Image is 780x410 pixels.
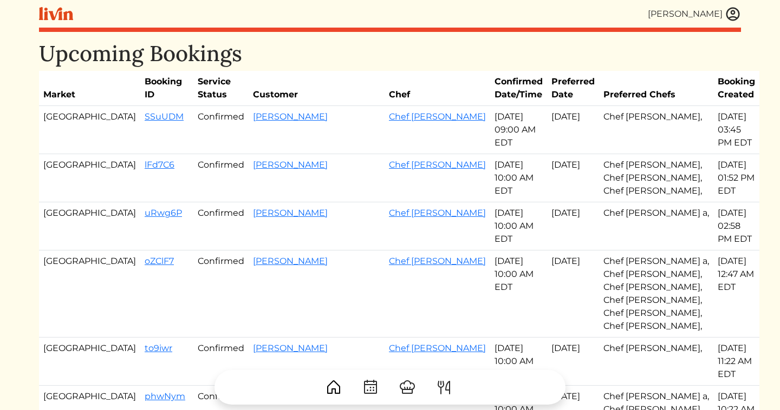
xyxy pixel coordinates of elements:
td: Confirmed [193,154,249,202]
td: [DATE] [547,106,599,154]
img: CalendarDots-5bcf9d9080389f2a281d69619e1c85352834be518fbc73d9501aef674afc0d57.svg [362,379,379,396]
th: Market [39,71,140,106]
td: Chef [PERSON_NAME] a, Chef [PERSON_NAME], Chef [PERSON_NAME], Chef [PERSON_NAME], Chef [PERSON_NA... [599,250,713,338]
img: user_account-e6e16d2ec92f44fc35f99ef0dc9cddf60790bfa021a6ecb1c896eb5d2907b31c.svg [725,6,741,22]
td: [DATE] [547,338,599,386]
td: [DATE] 10:00 AM EDT [490,338,547,386]
td: Chef [PERSON_NAME], Chef [PERSON_NAME], Chef [PERSON_NAME], [599,154,713,202]
td: [GEOGRAPHIC_DATA] [39,106,140,154]
td: [DATE] 02:58 PM EDT [713,202,759,250]
th: Booking ID [140,71,193,106]
th: Preferred Date [547,71,599,106]
th: Customer [249,71,385,106]
td: [DATE] [547,250,599,338]
th: Booking Created [713,71,759,106]
td: [DATE] 11:22 AM EDT [713,338,759,386]
img: livin-logo-a0d97d1a881af30f6274990eb6222085a2533c92bbd1e4f22c21b4f0d0e3210c.svg [39,7,73,21]
a: Chef [PERSON_NAME] [389,343,486,353]
td: Confirmed [193,338,249,386]
a: lFd7C6 [145,160,174,170]
a: Chef [PERSON_NAME] [389,256,486,266]
td: Chef [PERSON_NAME], [599,106,713,154]
a: [PERSON_NAME] [253,111,328,122]
a: oZClF7 [145,256,174,266]
th: Service Status [193,71,249,106]
td: [GEOGRAPHIC_DATA] [39,250,140,338]
a: [PERSON_NAME] [253,256,328,266]
a: [PERSON_NAME] [253,208,328,218]
td: [DATE] 10:00 AM EDT [490,250,547,338]
a: SSuUDM [145,111,184,122]
img: House-9bf13187bcbb5817f509fe5e7408150f90897510c4275e13d0d5fca38e0b5951.svg [325,379,342,396]
td: [DATE] 09:00 AM EDT [490,106,547,154]
img: ForkKnife-55491504ffdb50bab0c1e09e7649658475375261d09fd45db06cec23bce548bf.svg [435,379,453,396]
td: Confirmed [193,250,249,338]
td: Confirmed [193,202,249,250]
a: to9iwr [145,343,172,353]
td: [DATE] 01:52 PM EDT [713,154,759,202]
a: [PERSON_NAME] [253,160,328,170]
td: [DATE] 12:47 AM EDT [713,250,759,338]
th: Preferred Chefs [599,71,713,106]
td: [GEOGRAPHIC_DATA] [39,154,140,202]
td: [DATE] 10:00 AM EDT [490,202,547,250]
th: Chef [385,71,490,106]
a: Chef [PERSON_NAME] [389,160,486,170]
div: [PERSON_NAME] [648,8,723,21]
td: [DATE] 03:45 PM EDT [713,106,759,154]
td: [DATE] 10:00 AM EDT [490,154,547,202]
img: ChefHat-a374fb509e4f37eb0702ca99f5f64f3b6956810f32a249b33092029f8484b388.svg [399,379,416,396]
td: [GEOGRAPHIC_DATA] [39,338,140,386]
td: [DATE] [547,154,599,202]
td: Chef [PERSON_NAME], [599,338,713,386]
td: Chef [PERSON_NAME] a, [599,202,713,250]
a: [PERSON_NAME] [253,343,328,353]
td: [DATE] [547,202,599,250]
td: Confirmed [193,106,249,154]
h1: Upcoming Bookings [39,41,741,67]
a: Chef [PERSON_NAME] [389,111,486,122]
td: [GEOGRAPHIC_DATA] [39,202,140,250]
a: Chef [PERSON_NAME] [389,208,486,218]
a: uRwg6P [145,208,182,218]
th: Confirmed Date/Time [490,71,547,106]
